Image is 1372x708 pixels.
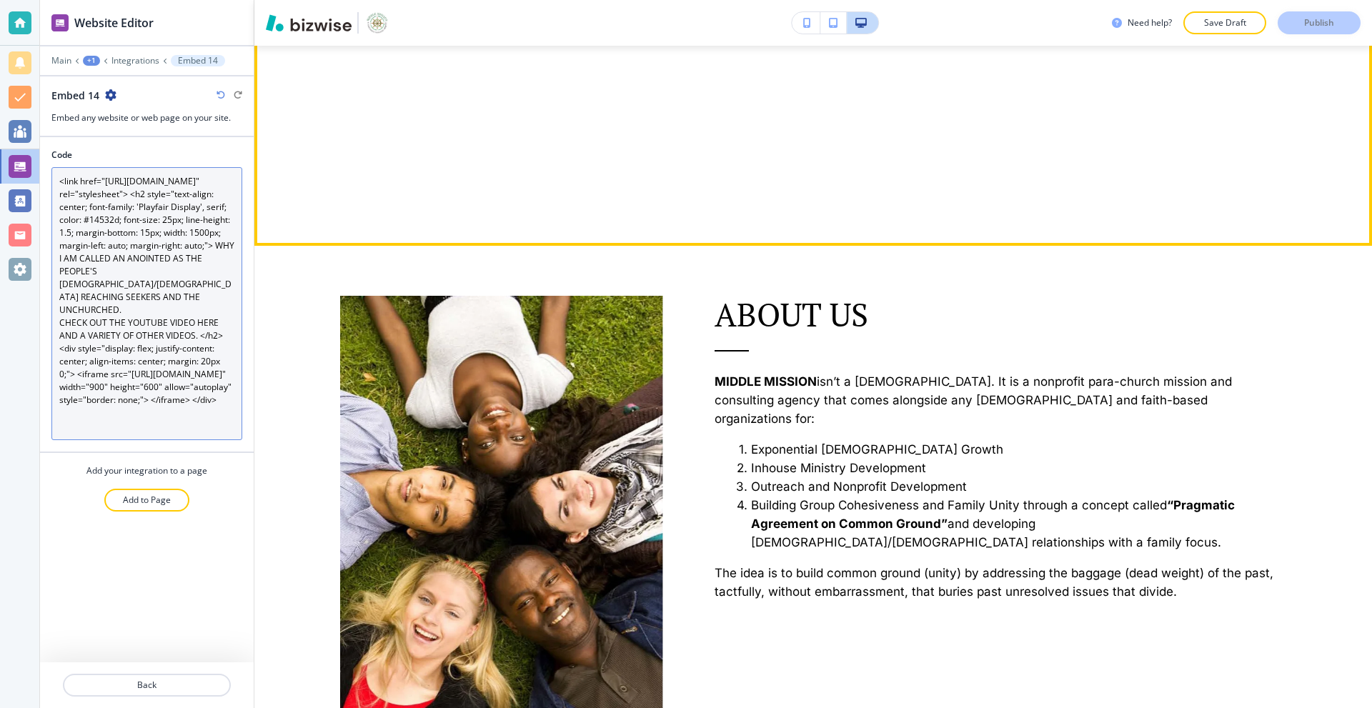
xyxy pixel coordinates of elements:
[51,88,99,103] h2: Embed 14
[715,564,1287,601] p: The idea is to build common ground (unity) by addressing the baggage (dead weight) of the past, t...
[715,374,817,389] strong: MIDDLE MISSION
[83,56,100,66] button: +1
[1128,16,1172,29] h3: Need help?
[86,464,207,477] h4: Add your integration to a page
[51,56,71,66] button: Main
[715,296,1287,334] p: ABOUT US
[715,372,1287,428] p: isn’t a [DEMOGRAPHIC_DATA]. It is a nonprofit para-church mission and consulting agency that come...
[51,149,72,161] h2: Code
[63,674,231,697] button: Back
[64,679,229,692] p: Back
[751,498,1238,531] strong: “Pragmatic Agreement on Common Ground”
[51,167,242,440] textarea: <link href="[URL][DOMAIN_NAME]" rel="stylesheet"> <h2 style="text-align: center; font-family: 'Pl...
[266,14,352,31] img: Bizwise Logo
[1202,16,1248,29] p: Save Draft
[364,11,390,34] img: Your Logo
[732,440,1286,459] li: Exponential [DEMOGRAPHIC_DATA] Growth
[178,56,218,66] p: Embed 14
[732,477,1286,496] li: Outreach and Nonprofit Development
[104,489,189,512] button: Add to Page
[732,496,1286,552] li: Building Group Cohesiveness and Family Unity through a concept called and developing [DEMOGRAPHIC...
[1183,11,1266,34] button: Save Draft
[123,494,171,507] p: Add to Page
[74,14,154,31] h2: Website Editor
[111,56,159,66] button: Integrations
[51,14,69,31] img: editor icon
[171,55,225,66] button: Embed 14
[51,111,242,124] h3: Embed any website or web page on your site.
[732,459,1286,477] li: Inhouse Ministry Development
